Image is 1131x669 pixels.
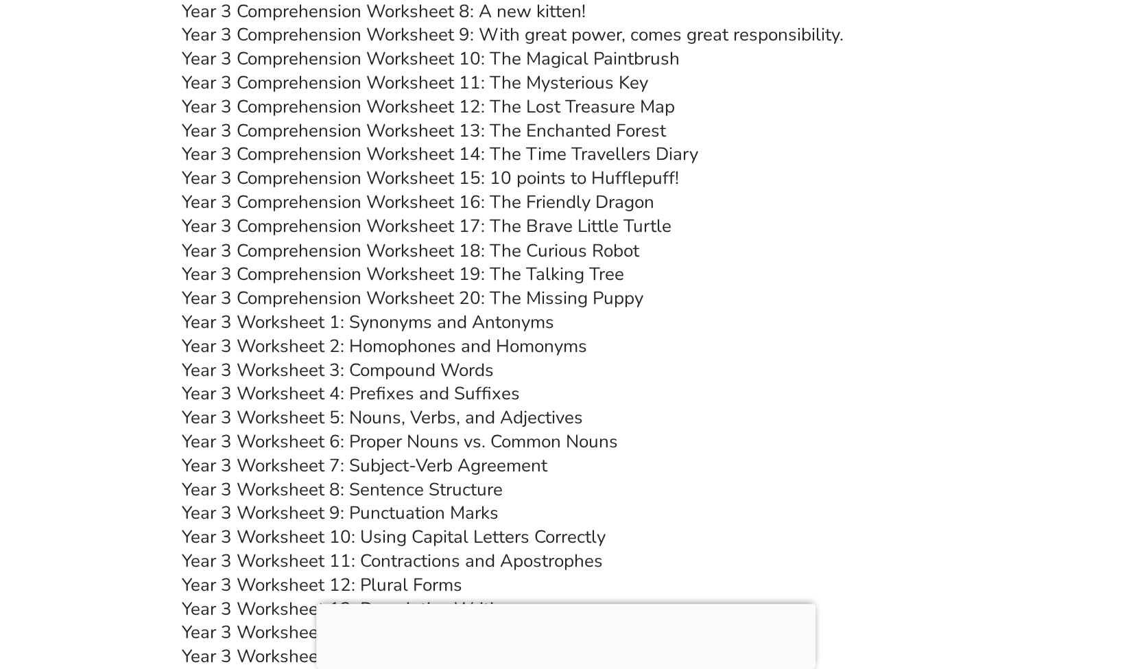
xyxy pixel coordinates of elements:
[182,95,675,119] a: Year 3 Comprehension Worksheet 12: The Lost Treasure Map
[182,166,679,190] a: Year 3 Comprehension Worksheet 15: 10 points to Hufflepuff!
[903,514,1131,669] iframe: Chat Widget
[182,524,606,548] a: Year 3 Worksheet 10: Using Capital Letters Correctly
[182,620,507,644] a: Year 3 Worksheet 14: Sentence Creation
[182,381,520,405] a: Year 3 Worksheet 4: Prefixes and Suffixes
[182,261,624,285] a: Year 3 Comprehension Worksheet 19: The Talking Tree
[182,238,639,262] a: Year 3 Comprehension Worksheet 18: The Curious Robot
[182,453,547,477] a: Year 3 Worksheet 7: Subject-Verb Agreement
[182,285,643,309] a: Year 3 Comprehension Worksheet 20: The Missing Puppy
[182,23,844,47] a: Year 3 Comprehension Worksheet 9: With great power, comes great responsibility.
[182,71,648,95] a: Year 3 Comprehension Worksheet 11: The Mysterious Key
[182,357,494,382] a: Year 3 Worksheet 3: Compound Words
[182,190,654,214] a: Year 3 Comprehension Worksheet 16: The Friendly Dragon
[182,405,583,429] a: Year 3 Worksheet 5: Nouns, Verbs, and Adjectives
[182,429,618,453] a: Year 3 Worksheet 6: Proper Nouns vs. Common Nouns
[182,333,587,357] a: Year 3 Worksheet 2: Homophones and Homonyms
[182,572,462,596] a: Year 3 Worksheet 12: Plural Forms
[182,214,671,238] a: Year 3 Comprehension Worksheet 17: The Brave Little Turtle
[182,596,514,620] a: Year 3 Worksheet 13: Descriptive Writing
[182,548,603,572] a: Year 3 Worksheet 11: Contractions and Apostrophes
[182,644,571,668] a: Year 3 Worksheet 15: Direct and Indirect Speech
[182,142,698,166] a: Year 3 Comprehension Worksheet 14: The Time Travellers Diary
[182,47,680,71] a: Year 3 Comprehension Worksheet 10: The Magical Paintbrush
[182,309,554,333] a: Year 3 Worksheet 1: Synonyms and Antonyms
[182,500,499,524] a: Year 3 Worksheet 9: Punctuation Marks
[316,604,815,666] iframe: Advertisement
[182,477,503,501] a: Year 3 Worksheet 8: Sentence Structure
[182,119,666,143] a: Year 3 Comprehension Worksheet 13: The Enchanted Forest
